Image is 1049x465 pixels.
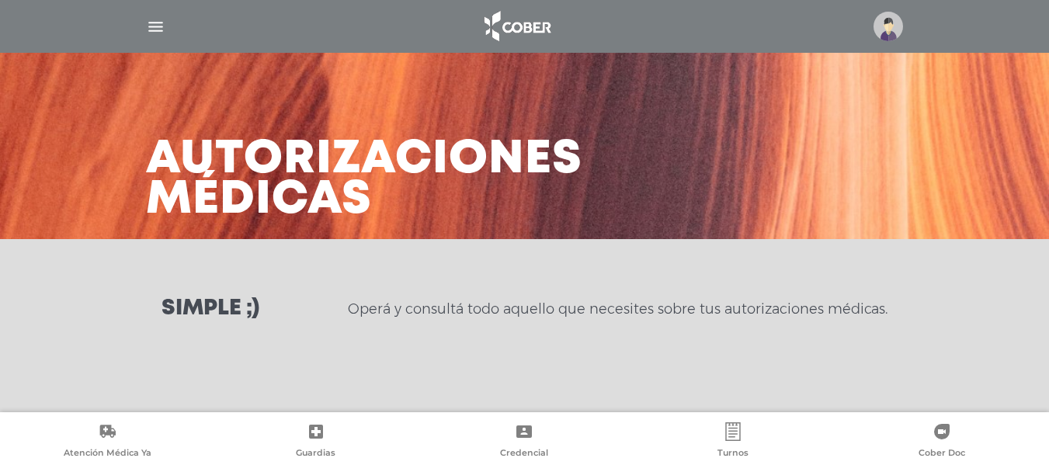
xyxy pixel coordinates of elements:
span: Guardias [296,447,335,461]
a: Credencial [420,422,629,462]
h3: Autorizaciones médicas [146,140,582,220]
img: profile-placeholder.svg [874,12,903,41]
img: Cober_menu-lines-white.svg [146,17,165,36]
span: Credencial [500,447,548,461]
p: Operá y consultá todo aquello que necesites sobre tus autorizaciones médicas. [348,300,887,318]
span: Turnos [717,447,749,461]
a: Guardias [212,422,421,462]
h3: Simple ;) [162,298,259,320]
span: Atención Médica Ya [64,447,151,461]
span: Cober Doc [919,447,965,461]
img: logo_cober_home-white.png [476,8,557,45]
a: Atención Médica Ya [3,422,212,462]
a: Cober Doc [837,422,1046,462]
a: Turnos [629,422,838,462]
